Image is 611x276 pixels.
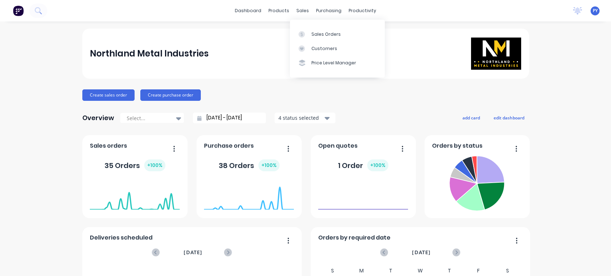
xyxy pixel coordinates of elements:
div: Northland Metal Industries [90,46,209,61]
div: 35 Orders [105,159,165,171]
div: 4 status selected [278,114,324,122]
div: productivity [345,5,380,16]
div: purchasing [312,5,345,16]
img: Northland Metal Industries [471,38,521,70]
div: 1 Order [338,159,388,171]
button: 4 status selected [275,113,335,123]
div: sales [293,5,312,16]
div: Sales Orders [311,31,341,38]
div: M [347,266,377,276]
a: Sales Orders [290,27,385,41]
div: W [406,266,435,276]
span: Deliveries scheduled [90,233,152,242]
span: PY [593,8,598,14]
button: edit dashboard [489,113,529,122]
a: Customers [290,41,385,56]
div: products [265,5,293,16]
button: Create sales order [82,89,135,101]
button: Create purchase order [140,89,201,101]
a: Price Level Manager [290,56,385,70]
div: 38 Orders [219,159,280,171]
img: Factory [13,5,24,16]
span: [DATE] [184,248,202,256]
div: F [464,266,493,276]
button: add card [458,113,485,122]
span: Sales orders [90,142,127,150]
div: Overview [82,111,114,125]
div: + 100 % [367,159,388,171]
div: S [318,266,347,276]
span: Orders by status [432,142,483,150]
span: Open quotes [318,142,358,150]
div: + 100 % [258,159,280,171]
div: T [435,266,464,276]
div: T [376,266,406,276]
a: dashboard [231,5,265,16]
span: [DATE] [412,248,431,256]
span: Purchase orders [204,142,254,150]
div: Price Level Manager [311,60,356,66]
div: + 100 % [144,159,165,171]
div: S [493,266,522,276]
div: Customers [311,45,337,52]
